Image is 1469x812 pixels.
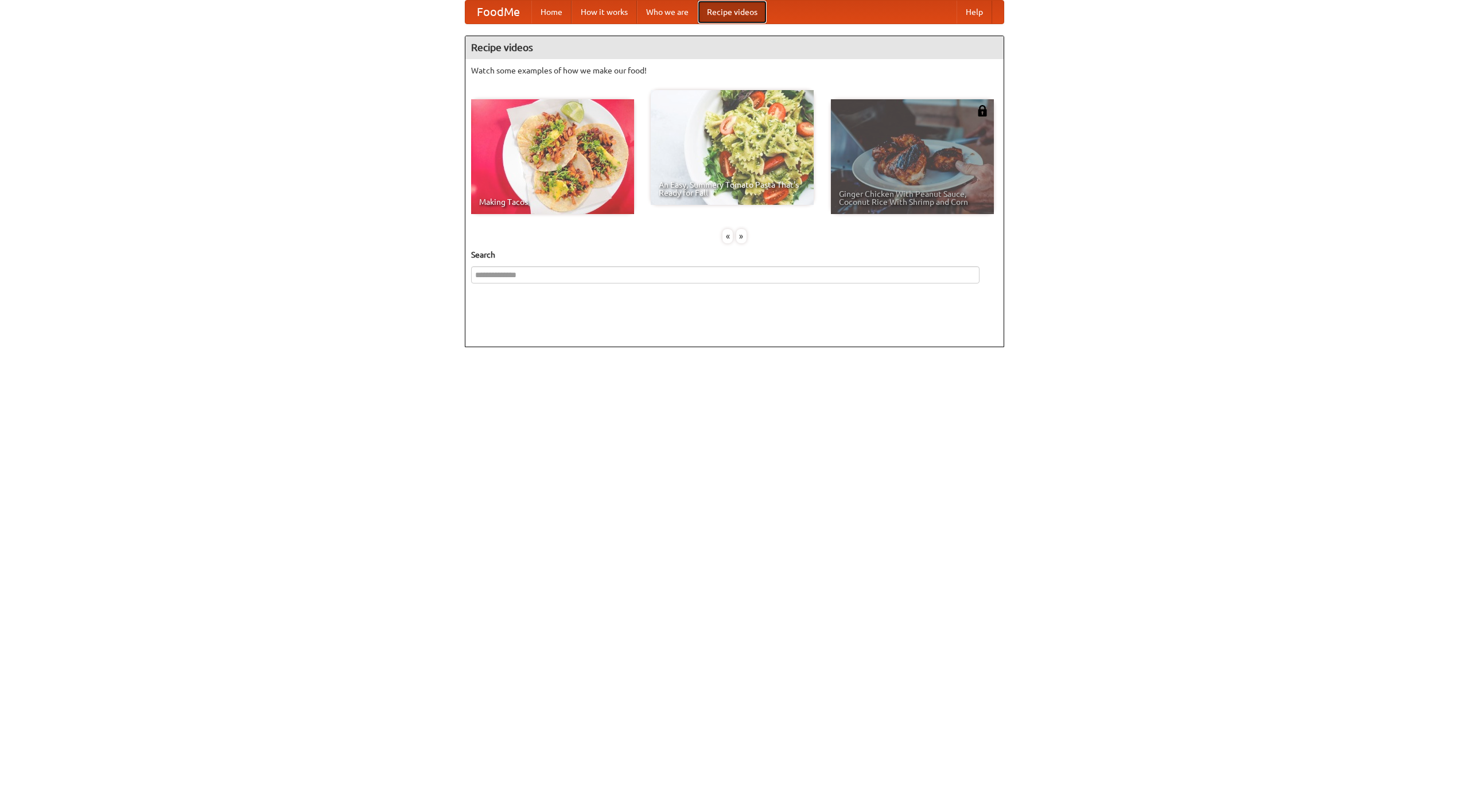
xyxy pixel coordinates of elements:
a: FoodMe [465,1,531,24]
h4: Recipe videos [465,36,1004,59]
div: » [736,229,747,243]
a: Who we are [637,1,698,24]
span: An Easy, Summery Tomato Pasta That's Ready for Fall [659,181,806,197]
div: « [722,229,733,243]
a: Help [957,1,992,24]
a: Making Tacos [471,99,634,214]
span: Making Tacos [479,198,626,206]
a: An Easy, Summery Tomato Pasta That's Ready for Fall [651,90,814,205]
p: Watch some examples of how we make our food! [471,65,998,76]
a: Home [531,1,572,24]
a: Recipe videos [698,1,767,24]
a: How it works [572,1,637,24]
img: 483408.png [977,105,988,116]
h5: Search [471,249,998,261]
